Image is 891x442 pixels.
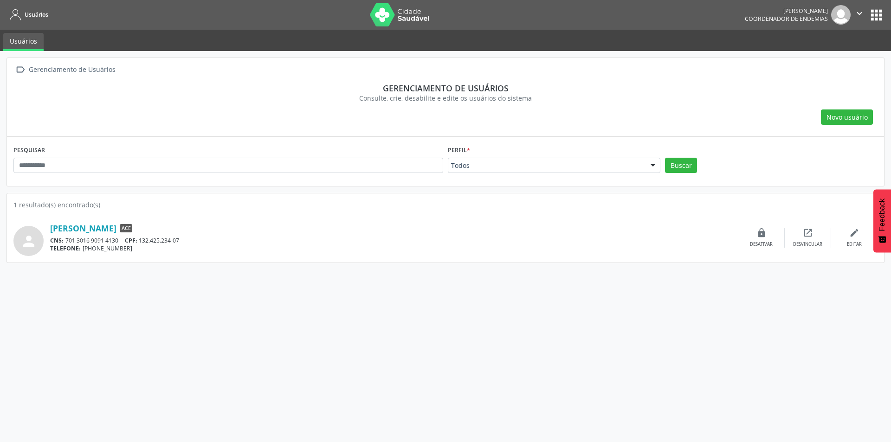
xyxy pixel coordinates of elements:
[13,63,117,77] a:  Gerenciamento de Usuários
[821,109,873,125] button: Novo usuário
[873,189,891,252] button: Feedback - Mostrar pesquisa
[6,7,48,22] a: Usuários
[831,5,851,25] img: img
[20,83,871,93] div: Gerenciamento de usuários
[745,15,828,23] span: Coordenador de Endemias
[3,33,44,51] a: Usuários
[50,237,738,244] div: 701 3016 9091 4130 132.425.234-07
[826,112,868,122] span: Novo usuário
[120,224,132,232] span: ACE
[868,7,885,23] button: apps
[448,143,470,158] label: Perfil
[745,7,828,15] div: [PERSON_NAME]
[793,241,822,248] div: Desvincular
[20,233,37,250] i: person
[803,228,813,238] i: open_in_new
[50,223,116,233] a: [PERSON_NAME]
[20,93,871,103] div: Consulte, crie, desabilite e edite os usuários do sistema
[854,8,865,19] i: 
[849,228,859,238] i: edit
[750,241,773,248] div: Desativar
[847,241,862,248] div: Editar
[878,199,886,231] span: Feedback
[665,158,697,173] button: Buscar
[27,63,117,77] div: Gerenciamento de Usuários
[851,5,868,25] button: 
[756,228,767,238] i: lock
[50,244,738,252] div: [PHONE_NUMBER]
[25,11,48,19] span: Usuários
[50,244,81,252] span: TELEFONE:
[451,161,641,170] span: Todos
[125,237,137,244] span: CPF:
[13,200,878,210] div: 1 resultado(s) encontrado(s)
[13,143,45,158] label: PESQUISAR
[50,237,64,244] span: CNS:
[13,63,27,77] i: 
